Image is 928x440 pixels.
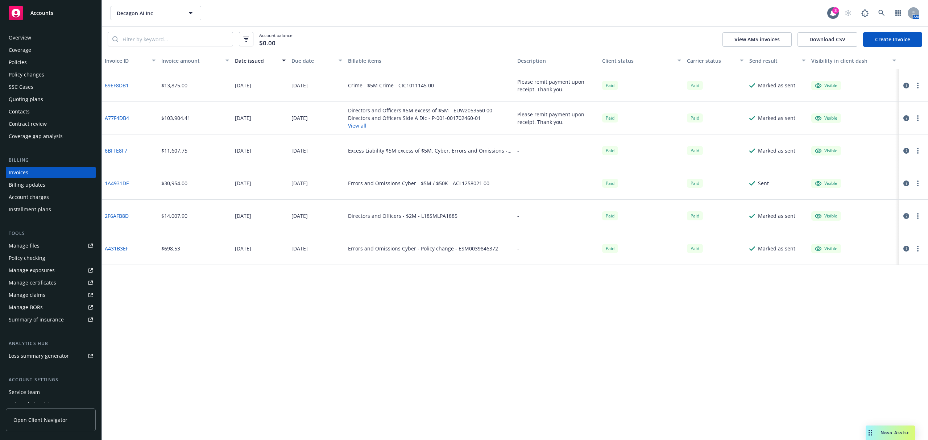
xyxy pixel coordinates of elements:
[348,147,512,154] div: Excess Liability $5M excess of $5M, Cyber, Errors and Omissions - $5M xs $5M - MTE9048784 00
[348,179,489,187] div: Errors and Omissions Cyber - $5M / $50K - ACL1258021 00
[815,245,837,252] div: Visible
[9,118,47,130] div: Contract review
[161,212,187,220] div: $14,007.90
[105,82,129,89] a: 69EF8DB1
[291,245,308,252] div: [DATE]
[684,52,746,69] button: Carrier status
[9,289,45,301] div: Manage claims
[291,147,308,154] div: [DATE]
[348,212,457,220] div: Directors and Officers - $2M - L18SMLPA1885
[6,32,96,43] a: Overview
[161,57,221,65] div: Invoice amount
[6,314,96,325] a: Summary of insurance
[105,114,129,122] a: A77F4DB4
[9,167,28,178] div: Invoices
[832,7,839,14] div: 3
[687,57,736,65] div: Carrier status
[602,211,618,220] div: Paid
[602,81,618,90] div: Paid
[858,6,872,20] a: Report a Bug
[105,147,127,154] a: 6BFFE8F7
[118,32,233,46] input: Filter by keyword...
[841,6,855,20] a: Start snowing
[9,57,27,68] div: Policies
[815,213,837,219] div: Visible
[758,147,795,154] div: Marked as sent
[602,57,673,65] div: Client status
[9,204,51,215] div: Installment plans
[112,36,118,42] svg: Search
[863,32,922,47] a: Create Invoice
[6,265,96,276] span: Manage exposures
[687,113,703,123] div: Paid
[6,57,96,68] a: Policies
[105,212,129,220] a: 2F6AFB8D
[232,52,289,69] button: Date issued
[808,52,899,69] button: Visibility in client dash
[13,416,67,424] span: Open Client Navigator
[235,212,251,220] div: [DATE]
[687,179,703,188] div: Paid
[235,82,251,89] div: [DATE]
[348,107,492,114] div: Directors and Officers $5M excess of $5M - EUW2053560 00
[348,122,492,129] button: View all
[235,245,251,252] div: [DATE]
[517,57,596,65] div: Description
[9,302,43,313] div: Manage BORs
[758,114,795,122] div: Marked as sent
[6,179,96,191] a: Billing updates
[158,52,232,69] button: Invoice amount
[9,32,31,43] div: Overview
[6,191,96,203] a: Account charges
[161,114,190,122] div: $103,904.41
[602,244,618,253] div: Paid
[105,245,128,252] a: A431B3EF
[6,44,96,56] a: Coverage
[599,52,684,69] button: Client status
[758,245,795,252] div: Marked as sent
[517,78,596,93] div: Please remit payment upon receipt. Thank you.
[161,147,187,154] div: $11,607.75
[687,146,703,155] div: Paid
[105,179,129,187] a: 1A4931DF
[6,399,96,410] a: Sales relationships
[517,212,519,220] div: -
[815,115,837,121] div: Visible
[9,130,63,142] div: Coverage gap analysis
[161,82,187,89] div: $13,875.00
[6,3,96,23] a: Accounts
[815,82,837,89] div: Visible
[602,179,618,188] div: Paid
[161,245,180,252] div: $698.53
[6,240,96,252] a: Manage files
[514,52,599,69] button: Description
[348,245,498,252] div: Errors and Omissions Cyber - Policy change - ESM0039846372
[687,81,703,90] div: Paid
[6,340,96,347] div: Analytics hub
[758,179,769,187] div: Sent
[6,81,96,93] a: SSC Cases
[687,244,703,253] div: Paid
[161,179,187,187] div: $30,954.00
[9,81,33,93] div: SSC Cases
[259,38,275,48] span: $0.00
[345,52,515,69] button: Billable items
[6,204,96,215] a: Installment plans
[517,111,596,126] div: Please remit payment upon receipt. Thank you.
[9,350,69,362] div: Loss summary generator
[6,289,96,301] a: Manage claims
[6,230,96,237] div: Tools
[9,314,64,325] div: Summary of insurance
[348,82,434,89] div: Crime - $5M Crime - CIC1011145 00
[348,114,492,122] div: Directors and Officers Side A Dic - P-001-001702460-01
[6,69,96,80] a: Policy changes
[30,10,53,16] span: Accounts
[291,179,308,187] div: [DATE]
[687,211,703,220] div: Paid
[517,179,519,187] div: -
[9,69,44,80] div: Policy changes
